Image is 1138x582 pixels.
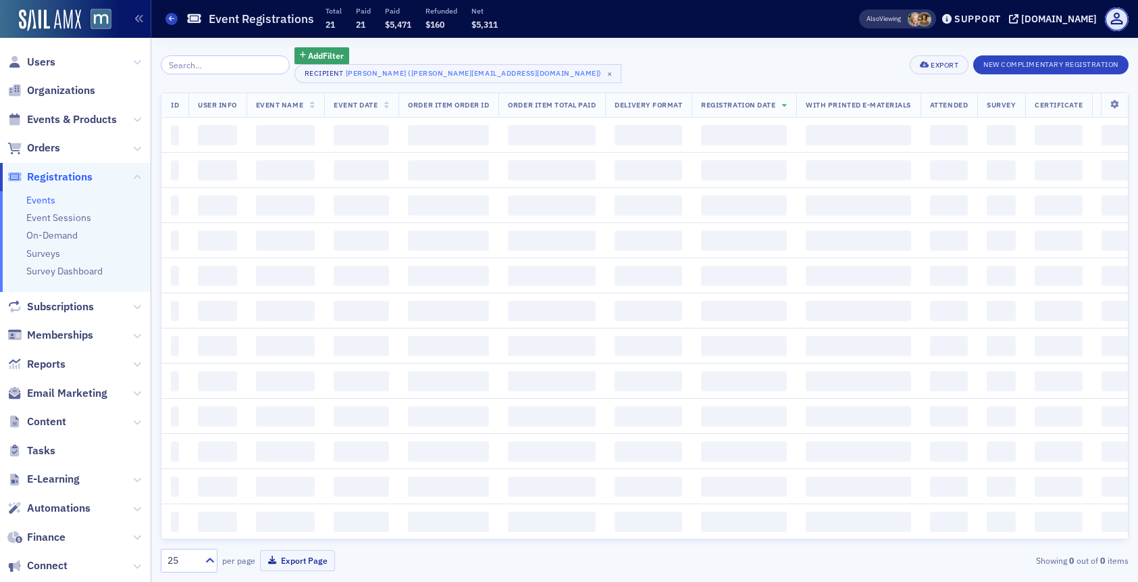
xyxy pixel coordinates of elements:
[806,100,911,110] span: With Printed E-Materials
[1035,477,1083,497] span: ‌
[334,512,389,532] span: ‌
[198,512,237,532] span: ‌
[471,6,498,16] p: Net
[27,170,93,185] span: Registrations
[987,406,1016,427] span: ‌
[171,406,179,427] span: ‌
[1035,336,1083,356] span: ‌
[973,55,1129,74] button: New Complimentary Registration
[806,195,911,216] span: ‌
[171,125,179,145] span: ‌
[334,195,389,216] span: ‌
[326,6,342,16] p: Total
[408,371,489,391] span: ‌
[1035,266,1083,286] span: ‌
[408,160,489,180] span: ‌
[508,371,596,391] span: ‌
[987,441,1016,462] span: ‌
[987,301,1016,321] span: ‌
[408,266,489,286] span: ‌
[701,195,787,216] span: ‌
[615,336,682,356] span: ‌
[987,125,1016,145] span: ‌
[815,554,1129,566] div: Showing out of items
[508,406,596,427] span: ‌
[987,160,1016,180] span: ‌
[260,550,335,571] button: Export Page
[26,247,60,260] a: Surveys
[701,266,787,286] span: ‌
[294,47,350,64] button: AddFilter
[305,69,344,78] div: Recipient
[1021,13,1097,25] div: [DOMAIN_NAME]
[930,512,968,532] span: ‌
[256,301,315,321] span: ‌
[198,336,237,356] span: ‌
[27,472,80,487] span: E-Learning
[930,336,968,356] span: ‌
[954,13,1001,25] div: Support
[26,212,91,224] a: Event Sessions
[987,512,1016,532] span: ‌
[356,19,365,30] span: 21
[256,231,315,251] span: ‌
[806,125,911,145] span: ‌
[334,125,389,145] span: ‌
[508,195,596,216] span: ‌
[806,512,911,532] span: ‌
[930,406,968,427] span: ‌
[987,336,1016,356] span: ‌
[334,371,389,391] span: ‌
[701,441,787,462] span: ‌
[1035,100,1083,110] span: Certificate
[930,100,968,110] span: Attended
[385,19,411,30] span: $5,471
[615,371,682,391] span: ‌
[198,371,237,391] span: ‌
[931,62,958,69] div: Export
[27,414,66,429] span: Content
[973,57,1129,70] a: New Complimentary Registration
[615,301,682,321] span: ‌
[198,266,237,286] span: ‌
[508,301,596,321] span: ‌
[198,477,237,497] span: ‌
[806,477,911,497] span: ‌
[1035,406,1083,427] span: ‌
[7,112,117,127] a: Events & Products
[1035,160,1083,180] span: ‌
[171,441,179,462] span: ‌
[987,231,1016,251] span: ‌
[701,125,787,145] span: ‌
[508,125,596,145] span: ‌
[198,160,237,180] span: ‌
[27,530,66,545] span: Finance
[334,477,389,497] span: ‌
[222,554,255,566] label: per page
[701,100,775,110] span: Registration Date
[701,371,787,391] span: ‌
[256,100,303,110] span: Event Name
[930,371,968,391] span: ‌
[326,19,335,30] span: 21
[508,336,596,356] span: ‌
[615,441,682,462] span: ‌
[256,441,315,462] span: ‌
[930,195,968,216] span: ‌
[26,265,103,277] a: Survey Dashboard
[908,12,922,26] span: Rebekah Olson
[256,406,315,427] span: ‌
[615,266,682,286] span: ‌
[408,231,489,251] span: ‌
[308,49,344,62] span: Add Filter
[508,100,596,110] span: Order Item Total Paid
[27,55,55,70] span: Users
[256,160,315,180] span: ‌
[806,266,911,286] span: ‌
[806,441,911,462] span: ‌
[1105,7,1129,31] span: Profile
[425,6,457,16] p: Refunded
[26,194,55,206] a: Events
[408,125,489,145] span: ‌
[1035,231,1083,251] span: ‌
